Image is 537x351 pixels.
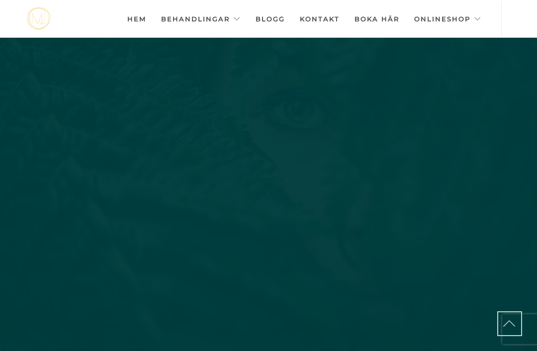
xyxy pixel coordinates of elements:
[27,7,50,30] img: mjstudio
[300,1,340,36] a: Kontakt
[27,7,50,30] a: mjstudio mjstudio mjstudio
[256,1,285,36] a: Blogg
[161,1,241,36] a: Behandlingar
[414,1,481,36] a: Onlineshop
[127,1,146,36] a: Hem
[355,1,399,36] a: Boka här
